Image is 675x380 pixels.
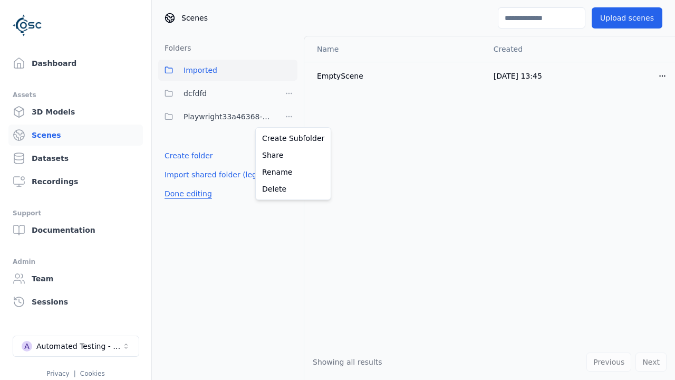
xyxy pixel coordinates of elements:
[258,147,329,164] a: Share
[258,164,329,180] a: Rename
[258,130,329,147] a: Create Subfolder
[258,180,329,197] a: Delete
